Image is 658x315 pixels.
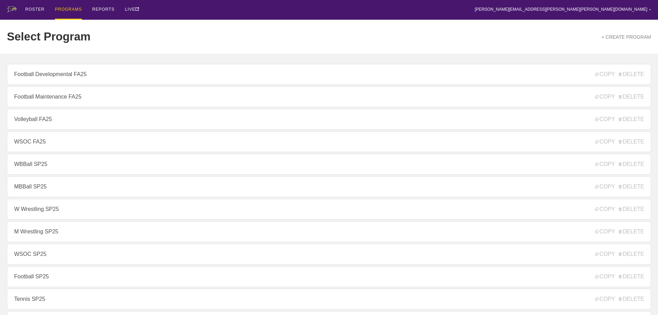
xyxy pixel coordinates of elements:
[7,131,651,152] a: WSOC FA25
[595,229,615,235] span: COPY
[7,221,651,242] a: M Wrestling SP25
[7,176,651,197] a: MBBall SP25
[595,274,615,280] span: COPY
[619,116,644,122] span: DELETE
[619,139,644,145] span: DELETE
[649,8,651,12] div: ▼
[619,251,644,257] span: DELETE
[7,244,651,265] a: WSOC SP25
[601,34,651,40] a: + CREATE PROGRAM
[619,161,644,167] span: DELETE
[619,206,644,212] span: DELETE
[619,71,644,77] span: DELETE
[7,86,651,107] a: Football Maintenance FA25
[595,94,615,100] span: COPY
[7,199,651,220] a: W Wrestling SP25
[7,64,651,85] a: Football Developmental FA25
[595,116,615,122] span: COPY
[595,296,615,302] span: COPY
[595,184,615,190] span: COPY
[623,282,658,315] iframe: Chat Widget
[619,274,644,280] span: DELETE
[7,289,651,309] a: Tennis SP25
[619,229,644,235] span: DELETE
[7,6,17,12] img: logo
[595,251,615,257] span: COPY
[619,296,644,302] span: DELETE
[7,154,651,175] a: WBBall SP25
[595,161,615,167] span: COPY
[595,71,615,77] span: COPY
[595,139,615,145] span: COPY
[619,94,644,100] span: DELETE
[7,266,651,287] a: Football SP25
[619,184,644,190] span: DELETE
[7,109,651,130] a: Volleyball FA25
[595,206,615,212] span: COPY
